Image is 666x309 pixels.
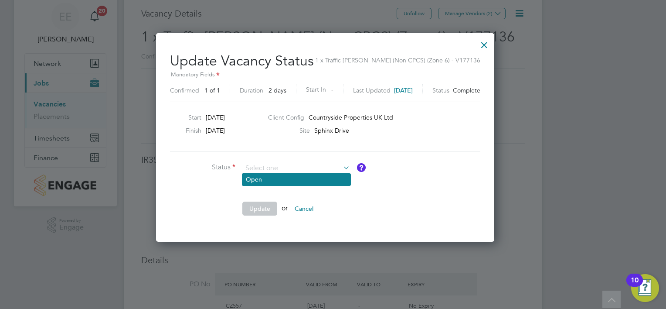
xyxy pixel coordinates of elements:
span: [DATE] [206,127,225,134]
span: Countryside Properties UK Ltd [309,113,393,121]
span: 2 days [268,86,286,94]
label: Finish [166,127,201,134]
h2: Update Vacancy Status [170,45,480,98]
button: Vacancy Status Definitions [357,163,366,172]
label: Status [432,86,449,94]
span: Sphinx Drive [314,127,349,134]
label: Site [268,127,310,134]
label: Last Updated [353,86,391,94]
label: Client Config [268,113,304,121]
span: [DATE] [394,86,413,94]
li: or [170,202,432,224]
div: Mandatory Fields [170,70,480,80]
span: Complete [453,86,480,94]
button: Update [242,202,277,216]
button: Open Resource Center, 10 new notifications [631,274,659,302]
span: [DATE] [206,113,225,121]
input: Select one [242,162,350,175]
div: 10 [631,280,639,292]
label: Start In [306,84,326,95]
label: Start [166,113,201,121]
span: 1 x Traffic [PERSON_NAME] (Non CPCS) (Zone 6) - V177136 [315,52,480,64]
button: Cancel [288,202,320,216]
li: Open [242,174,350,185]
label: Confirmed [170,86,199,94]
span: 1 of 1 [204,86,220,94]
label: Duration [240,86,263,94]
span: - [331,86,333,93]
label: Status [170,163,235,172]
